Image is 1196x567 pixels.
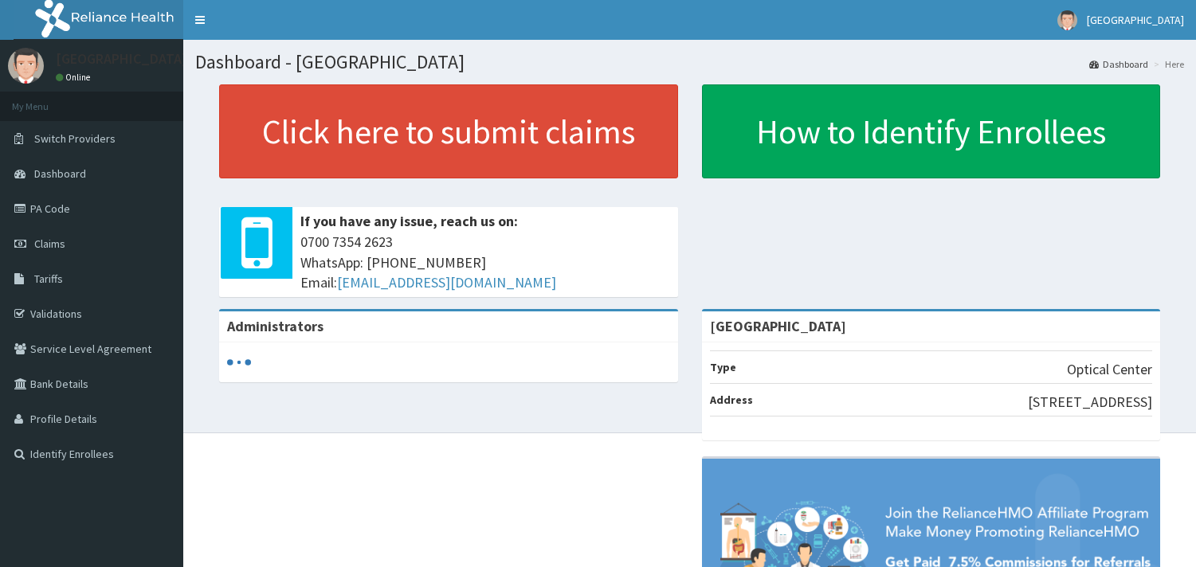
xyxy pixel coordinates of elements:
p: Optical Center [1067,359,1152,380]
h1: Dashboard - [GEOGRAPHIC_DATA] [195,52,1184,72]
b: If you have any issue, reach us on: [300,212,518,230]
b: Address [710,393,753,407]
img: User Image [1057,10,1077,30]
a: How to Identify Enrollees [702,84,1161,178]
svg: audio-loading [227,350,251,374]
a: Dashboard [1089,57,1148,71]
span: Switch Providers [34,131,116,146]
span: Dashboard [34,166,86,181]
span: [GEOGRAPHIC_DATA] [1087,13,1184,27]
span: Claims [34,237,65,251]
b: Administrators [227,317,324,335]
a: Online [56,72,94,83]
p: [GEOGRAPHIC_DATA] [56,52,187,66]
li: Here [1150,57,1184,71]
b: Type [710,360,736,374]
strong: [GEOGRAPHIC_DATA] [710,317,846,335]
span: 0700 7354 2623 WhatsApp: [PHONE_NUMBER] Email: [300,232,670,293]
img: User Image [8,48,44,84]
a: Click here to submit claims [219,84,678,178]
a: [EMAIL_ADDRESS][DOMAIN_NAME] [337,273,556,291]
p: [STREET_ADDRESS] [1028,392,1152,413]
span: Tariffs [34,272,63,286]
